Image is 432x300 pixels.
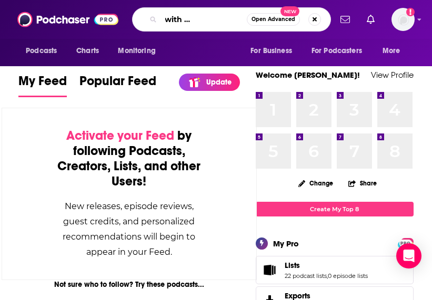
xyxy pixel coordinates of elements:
[327,272,328,280] span: ,
[2,280,257,289] div: Not sure who to follow? Try these podcasts...
[55,199,204,260] div: New releases, episode reviews, guest credits, and personalized recommendations will begin to appe...
[18,73,67,97] a: My Feed
[285,272,327,280] a: 22 podcast lists
[18,73,67,95] span: My Feed
[406,8,415,16] svg: Add a profile image
[252,17,295,22] span: Open Advanced
[396,243,421,268] div: Open Intercom Messenger
[391,8,415,31] button: Show profile menu
[328,272,368,280] a: 0 episode lists
[76,44,99,58] span: Charts
[285,261,368,270] a: Lists
[371,70,414,80] a: View Profile
[391,8,415,31] img: User Profile
[206,78,232,87] p: Update
[312,44,362,58] span: For Podcasters
[285,261,300,270] span: Lists
[256,202,414,216] a: Create My Top 8
[391,8,415,31] span: Logged in as hconnor
[118,44,155,58] span: Monitoring
[79,73,156,97] a: Popular Feed
[348,173,377,193] button: Share
[69,41,105,61] a: Charts
[336,11,354,28] a: Show notifications dropdown
[399,239,412,246] a: PRO
[363,11,379,28] a: Show notifications dropdown
[179,74,240,91] a: Update
[256,256,414,284] span: Lists
[18,41,71,61] button: open menu
[243,41,305,61] button: open menu
[250,44,292,58] span: For Business
[305,41,377,61] button: open menu
[55,128,204,189] div: by following Podcasts, Creators, Lists, and other Users!
[17,9,118,29] img: Podchaser - Follow, Share and Rate Podcasts
[256,70,360,80] a: Welcome [PERSON_NAME]!
[259,263,280,277] a: Lists
[66,128,174,143] span: Activate your Feed
[399,240,412,247] span: PRO
[79,73,156,95] span: Popular Feed
[292,177,339,190] button: Change
[26,44,57,58] span: Podcasts
[280,6,299,16] span: New
[273,239,299,249] div: My Pro
[132,7,331,32] div: Search podcasts, credits, & more...
[375,41,414,61] button: open menu
[383,44,400,58] span: More
[161,11,247,28] input: Search podcasts, credits, & more...
[110,41,169,61] button: open menu
[247,13,300,26] button: Open AdvancedNew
